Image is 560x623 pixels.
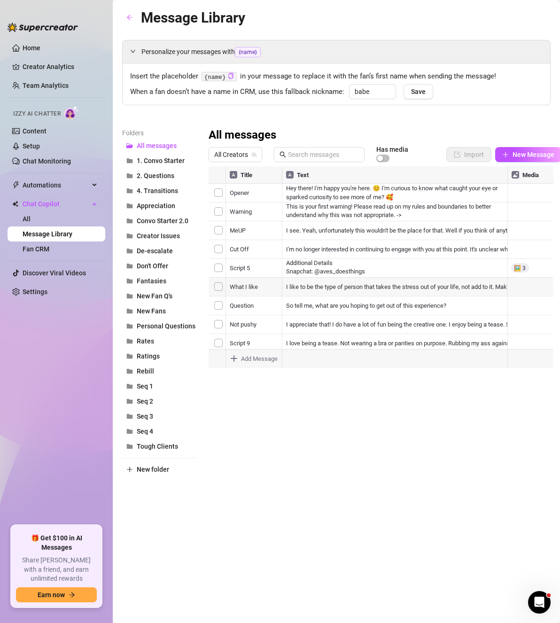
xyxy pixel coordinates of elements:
span: Appreciation [137,202,175,210]
img: Chat Copilot [12,201,18,207]
span: folder [126,218,133,224]
button: Personal Questions [122,319,197,334]
span: New Message [513,151,554,158]
img: AI Chatter [64,106,79,119]
h3: All messages [209,128,276,143]
span: plus [126,466,133,473]
span: Chat Copilot [23,196,89,211]
article: Message Library [141,7,245,29]
span: Automations [23,178,89,193]
span: Rates [137,337,154,345]
span: Izzy AI Chatter [13,109,61,118]
span: folder [126,353,133,359]
span: expanded [130,48,136,54]
button: Creator Issues [122,228,197,243]
span: Tough Clients [137,443,178,450]
span: folder [126,368,133,374]
span: All Creators [214,148,257,162]
span: folder [126,278,133,284]
span: copy [228,73,234,79]
span: folder [126,323,133,329]
span: When a fan doesn’t have a name in CRM, use this fallback nickname: [130,86,344,98]
button: 1. Convo Starter [122,153,197,168]
span: 🎁 Get $100 in AI Messages [16,534,97,552]
span: Seq 4 [137,428,153,435]
span: 4. Transitions [137,187,178,195]
span: folder [126,413,133,420]
button: New folder [122,462,197,477]
span: folder [126,293,133,299]
span: 2. Questions [137,172,174,179]
div: Personalize your messages with{name} [123,40,550,63]
span: folder [126,383,133,389]
span: folder [126,157,133,164]
span: 1. Convo Starter [137,157,185,164]
span: New Fan Q's [137,292,172,300]
span: Fantasies [137,277,166,285]
span: team [251,152,257,157]
a: Setup [23,142,40,150]
button: Seq 3 [122,409,197,424]
span: folder [126,248,133,254]
a: Settings [23,288,47,296]
span: Creator Issues [137,232,180,240]
a: Message Library [23,230,72,238]
a: Content [23,127,47,135]
span: arrow-left [126,14,133,21]
button: 4. Transitions [122,183,197,198]
img: logo-BBDzfeDw.svg [8,23,78,32]
span: Don't Offer [137,262,168,270]
span: {name} [235,47,261,57]
button: Click to Copy [228,73,234,80]
span: Personal Questions [137,322,195,330]
span: folder [126,428,133,435]
span: Earn now [38,591,65,599]
span: New Fans [137,307,166,315]
a: Chat Monitoring [23,157,71,165]
a: Home [23,44,40,52]
span: Seq 2 [137,397,153,405]
span: New folder [137,466,169,473]
button: Fantasies [122,273,197,288]
button: Seq 2 [122,394,197,409]
button: Convo Starter 2.0 [122,213,197,228]
span: folder [126,338,133,344]
button: Appreciation [122,198,197,213]
button: Earn nowarrow-right [16,587,97,602]
span: Seq 1 [137,382,153,390]
span: Share [PERSON_NAME] with a friend, and earn unlimited rewards [16,556,97,584]
span: Personalize your messages with [141,47,543,57]
span: folder [126,263,133,269]
button: New Fans [122,304,197,319]
button: Seq 1 [122,379,197,394]
span: Insert the placeholder in your message to replace it with the fan’s first name when sending the m... [130,71,543,82]
span: folder [126,233,133,239]
button: Tough Clients [122,439,197,454]
a: Discover Viral Videos [23,269,86,277]
span: Ratings [137,352,160,360]
button: All messages [122,138,197,153]
button: Don't Offer [122,258,197,273]
span: De-escalate [137,247,173,255]
span: folder [126,398,133,405]
input: Search messages [288,149,359,160]
button: Save [404,84,433,99]
button: De-escalate [122,243,197,258]
button: New Fan Q's [122,288,197,304]
code: {name} [202,72,237,82]
span: All messages [137,142,177,149]
a: Creator Analytics [23,59,98,74]
button: Ratings [122,349,197,364]
button: 2. Questions [122,168,197,183]
button: Import [446,147,491,162]
span: Rebill [137,367,154,375]
article: Has media [376,147,408,152]
span: folder [126,202,133,209]
button: Seq 4 [122,424,197,439]
a: Team Analytics [23,82,69,89]
span: Convo Starter 2.0 [137,217,188,225]
span: folder [126,443,133,450]
span: thunderbolt [12,181,20,189]
button: Rebill [122,364,197,379]
iframe: Intercom live chat [528,591,551,614]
